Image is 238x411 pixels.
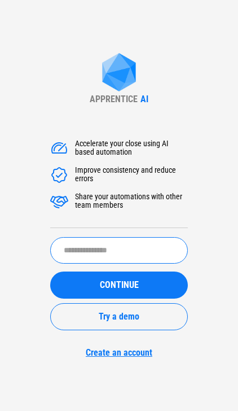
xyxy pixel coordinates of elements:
[75,139,188,158] div: Accelerate your close using AI based automation
[96,53,142,94] img: Apprentice AI
[50,303,188,330] button: Try a demo
[75,193,188,211] div: Share your automations with other team members
[140,94,148,104] div: AI
[50,139,68,158] img: Accelerate
[90,94,138,104] div: APPRENTICE
[99,312,139,321] span: Try a demo
[100,281,139,290] span: CONTINUE
[50,193,68,211] img: Accelerate
[50,347,188,358] a: Create an account
[50,272,188,299] button: CONTINUE
[50,166,68,184] img: Accelerate
[75,166,188,184] div: Improve consistency and reduce errors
